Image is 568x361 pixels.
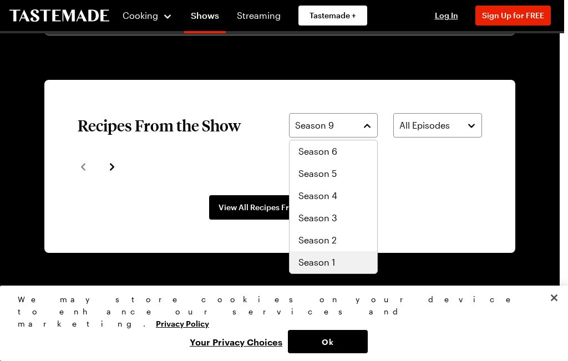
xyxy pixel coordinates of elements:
[288,330,368,353] button: Ok
[298,145,337,158] span: Season 6
[542,286,566,310] button: Close
[298,211,337,225] span: Season 3
[298,256,335,269] span: Season 1
[298,189,337,202] span: Season 4
[289,140,378,274] div: Season 9
[295,119,334,132] span: Season 9
[156,318,209,328] a: More information about your privacy, opens in a new tab
[298,167,337,180] span: Season 5
[289,113,378,138] button: Season 9
[18,293,541,353] div: Privacy
[18,293,541,330] div: We may store cookies on your device to enhance our services and marketing.
[184,330,288,353] button: Your Privacy Choices
[298,233,337,247] span: Season 2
